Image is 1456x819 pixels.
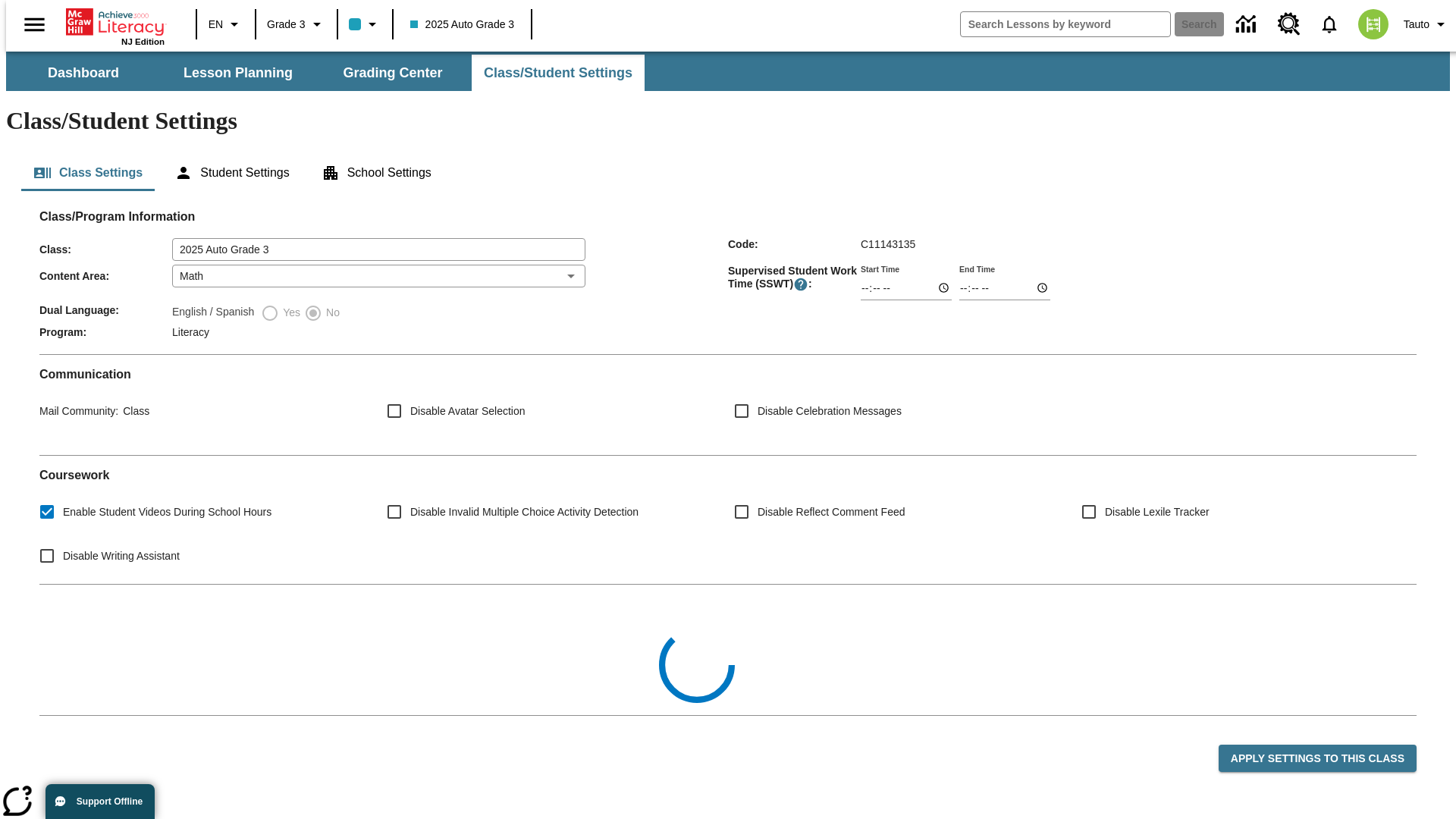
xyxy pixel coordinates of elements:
span: Literacy [172,326,209,338]
span: Yes [279,305,300,321]
button: Apply Settings to this Class [1219,745,1417,773]
div: SubNavbar [6,55,646,91]
span: Tauto [1404,17,1429,33]
a: Resource Center, Will open in new tab [1269,4,1310,45]
button: Select a new avatar [1349,5,1398,44]
button: Lesson Planning [162,55,314,91]
span: Supervised Student Work Time (SSWT) : [728,265,861,292]
span: Code : [728,238,861,250]
span: Disable Invalid Multiple Choice Activity Detection [410,504,639,520]
div: Math [172,265,585,287]
div: Home [66,5,165,46]
input: search field [961,12,1170,36]
input: Class [172,238,585,261]
button: Supervised Student Work Time is the timeframe when students can take LevelSet and when lessons ar... [793,277,808,292]
span: NJ Edition [121,37,165,46]
span: Grading Center [343,64,442,82]
h2: Course work [39,468,1417,482]
a: Home [66,7,165,37]
button: Class Settings [21,155,155,191]
span: Disable Avatar Selection [410,403,526,419]
div: Communication [39,367,1417,443]
span: Support Offline [77,796,143,807]
span: C11143135 [861,238,915,250]
label: End Time [959,263,995,275]
span: 2025 Auto Grade 3 [410,17,515,33]
button: Dashboard [8,55,159,91]
button: Profile/Settings [1398,11,1456,38]
button: School Settings [309,155,444,191]
span: Class/Student Settings [484,64,632,82]
div: Class/Student Settings [21,155,1435,191]
span: No [322,305,340,321]
span: EN [209,17,223,33]
span: Disable Reflect Comment Feed [758,504,905,520]
span: Program : [39,326,172,338]
a: Notifications [1310,5,1349,44]
h2: Class/Program Information [39,209,1417,224]
span: Class [118,405,149,417]
span: Disable Lexile Tracker [1105,504,1210,520]
button: Grade: Grade 3, Select a grade [261,11,332,38]
button: Support Offline [45,784,155,819]
button: Class/Student Settings [472,55,645,91]
span: Mail Community : [39,405,118,417]
span: Lesson Planning [184,64,293,82]
span: Enable Student Videos During School Hours [63,504,271,520]
a: Data Center [1227,4,1269,45]
h2: Communication [39,367,1417,381]
label: English / Spanish [172,304,254,322]
span: Content Area : [39,270,172,282]
span: Disable Writing Assistant [63,548,180,564]
button: Class color is light blue. Change class color [343,11,388,38]
h1: Class/Student Settings [6,107,1450,135]
img: avatar image [1358,9,1389,39]
button: Language: EN, Select a language [202,11,250,38]
span: Disable Celebration Messages [758,403,902,419]
span: Dual Language : [39,304,172,316]
label: Start Time [861,263,899,275]
button: Open side menu [12,2,57,47]
span: Class : [39,243,172,256]
div: SubNavbar [6,52,1450,91]
div: Class/Program Information [39,224,1417,342]
span: Dashboard [48,64,119,82]
div: Coursework [39,468,1417,572]
button: Grading Center [317,55,469,91]
span: Grade 3 [267,17,306,33]
button: Student Settings [162,155,301,191]
div: Class Collections [39,597,1417,703]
